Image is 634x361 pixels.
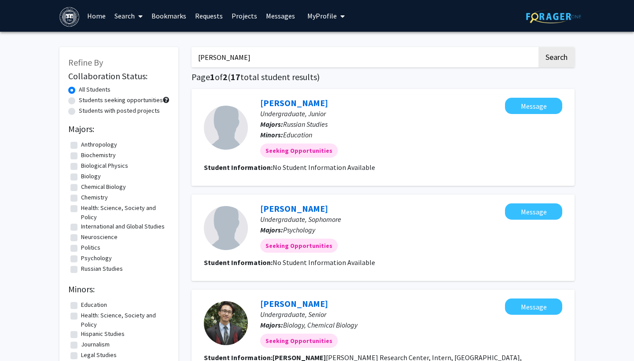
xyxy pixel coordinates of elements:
label: Chemical Biology [81,182,126,192]
label: Neuroscience [81,232,118,242]
mat-chip: Seeking Opportunities [260,239,338,253]
iframe: Chat [7,321,37,354]
span: 17 [231,71,240,82]
b: Minors: [260,130,283,139]
h1: Page of ( total student results) [192,72,575,82]
b: Student Information: [204,258,273,267]
b: Majors: [260,320,283,329]
label: Biological Physics [81,161,128,170]
label: Chemistry [81,193,108,202]
span: Refine By [68,57,103,68]
span: 1 [210,71,215,82]
span: No Student Information Available [273,163,375,172]
span: Undergraduate, Junior [260,109,326,118]
a: [PERSON_NAME] [260,97,328,108]
a: Requests [191,0,227,31]
button: Message Anna Schneider [505,203,562,220]
a: Projects [227,0,262,31]
span: 2 [223,71,228,82]
button: Message Anna Batelli [505,98,562,114]
b: Student Information: [204,163,273,172]
span: Undergraduate, Sophomore [260,215,341,224]
label: Politics [81,243,100,252]
h2: Majors: [68,124,170,134]
h2: Minors: [68,284,170,295]
a: Search [110,0,147,31]
label: Legal Studies [81,350,117,360]
a: [PERSON_NAME] [260,298,328,309]
b: Majors: [260,120,283,129]
a: Bookmarks [147,0,191,31]
mat-chip: Seeking Opportunities [260,334,338,348]
label: All Students [79,85,111,94]
button: Search [538,47,575,67]
label: Health: Science, Society and Policy [81,203,167,222]
span: Biology, Chemical Biology [283,320,358,329]
span: My Profile [307,11,337,20]
img: Brandeis University Logo [59,7,79,27]
span: No Student Information Available [273,258,375,267]
label: Health: Science, Society and Policy [81,311,167,329]
a: Messages [262,0,299,31]
label: International and Global Studies [81,222,165,231]
h2: Collaboration Status: [68,71,170,81]
mat-chip: Seeking Opportunities [260,144,338,158]
a: Home [83,0,110,31]
label: Education [81,300,107,309]
a: [PERSON_NAME] [260,203,328,214]
label: Hispanic Studies [81,329,125,339]
label: Russian Studies [81,264,123,273]
span: Russian Studies [283,120,328,129]
label: Journalism [81,340,110,349]
label: Biochemistry [81,151,116,160]
label: Students with posted projects [79,106,160,115]
span: Undergraduate, Senior [260,310,326,319]
button: Message Paresh Shrestha [505,298,562,315]
span: Psychology [283,225,315,234]
label: Biology [81,172,101,181]
b: Majors: [260,225,283,234]
span: Education [283,130,312,139]
label: Psychology [81,254,112,263]
label: Anthropology [81,140,117,149]
input: Search Keywords [192,47,537,67]
label: Students seeking opportunities [79,96,163,105]
img: ForagerOne Logo [526,10,581,23]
